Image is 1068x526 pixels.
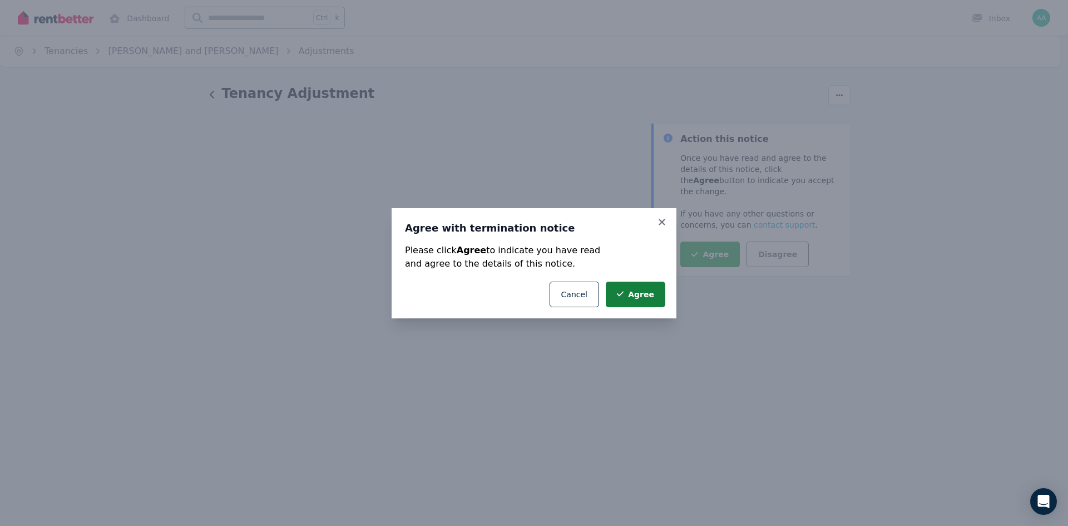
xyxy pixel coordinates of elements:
button: Agree [606,282,665,307]
strong: Agree [457,245,486,255]
p: Please click to indicate you have read and agree to the details of this notice. [405,244,663,271]
button: Cancel [550,282,599,307]
h3: Agree with termination notice [405,222,663,235]
div: Open Intercom Messenger [1030,488,1057,515]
